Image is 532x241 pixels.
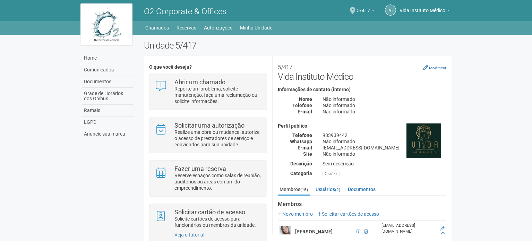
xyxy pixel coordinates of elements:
[82,105,134,117] a: Ramais
[174,129,261,148] p: Realize uma obra ou mudança, autorize o acesso de prestadores de serviço e convidados para sua un...
[240,23,272,33] a: Minha Unidade
[299,96,312,102] strong: Nome
[174,216,261,228] p: Solicite cartões de acesso para funcionários ou membros da unidade.
[357,1,370,13] span: 5/417
[298,145,312,150] strong: E-mail
[317,96,452,102] div: Não informado
[82,52,134,64] a: Home
[423,65,446,70] a: Modificar
[441,232,445,237] a: Excluir membro
[317,151,452,157] div: Não informado
[174,172,261,191] p: Reserve espaços como salas de reunião, auditórios ou áreas comum do empreendimento.
[317,109,452,115] div: Não informado
[144,40,452,51] h2: Unidade 5/417
[149,64,267,70] h4: O que você deseja?
[174,232,204,238] a: Veja o tutorial
[82,76,134,88] a: Documentos
[317,132,452,138] div: 983939442
[400,1,445,13] span: Vida Instituto Médico
[346,184,377,195] a: Documentos
[335,187,340,192] small: (2)
[303,151,312,157] strong: Site
[155,79,261,104] a: Abrir um chamado Reporte um problema, solicite manutenção, faça uma reclamação ou solicite inform...
[317,138,452,145] div: Não informado
[280,226,291,237] img: user.png
[177,23,196,33] a: Reservas
[278,184,310,196] a: Membros(15)
[155,122,261,148] a: Solicitar uma autorização Realize uma obra ou mudança, autorize o acesso de prestadores de serviç...
[400,9,450,14] a: Vida Instituto Médico
[381,234,434,240] div: [PHONE_NUMBER]
[385,5,396,16] a: VI
[155,166,261,191] a: Fazer uma reserva Reserve espaços como salas de reunião, auditórios ou áreas comum do empreendime...
[317,161,452,167] div: Sem descrição
[155,209,261,228] a: Solicitar cartão de acesso Solicite cartões de acesso para funcionários ou membros da unidade.
[278,211,313,217] a: Novo membro
[295,229,333,234] strong: [PERSON_NAME]
[314,184,342,195] a: Usuários(2)
[278,61,446,82] h2: Vida Instituto Médico
[278,201,446,207] strong: Membros
[174,122,244,129] strong: Solicitar uma autorização
[204,23,232,33] a: Autorizações
[82,128,134,140] a: Anuncie sua marca
[298,109,312,114] strong: E-mail
[82,64,134,76] a: Comunicados
[174,78,225,86] strong: Abrir um chamado
[80,3,132,45] img: logo.jpg
[82,117,134,128] a: LGPD
[278,64,292,71] small: 5/417
[174,165,226,172] strong: Fazer uma reserva
[144,7,226,16] span: O2 Corporate & Offices
[174,208,245,216] strong: Solicitar cartão de acesso
[323,171,340,177] div: Saúde
[300,187,308,192] small: (15)
[406,123,441,158] img: business.png
[317,211,379,217] a: Solicitar cartões de acesso
[278,123,446,129] h4: Perfil público
[174,86,261,104] p: Reporte um problema, solicite manutenção, faça uma reclamação ou solicite informações.
[290,139,312,144] strong: Whatsapp
[317,102,452,109] div: Não informado
[440,226,445,231] a: Editar membro
[278,87,446,92] h4: Informações de contato (interno)
[292,103,312,108] strong: Telefone
[429,66,446,70] small: Modificar
[381,223,434,234] div: [EMAIL_ADDRESS][DOMAIN_NAME]
[82,88,134,105] a: Grade de Horários dos Ônibus
[292,132,312,138] strong: Telefone
[145,23,169,33] a: Chamados
[290,161,312,166] strong: Descrição
[290,171,312,176] strong: Categoria
[357,9,375,14] a: 5/417
[317,145,452,151] div: [EMAIL_ADDRESS][DOMAIN_NAME]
